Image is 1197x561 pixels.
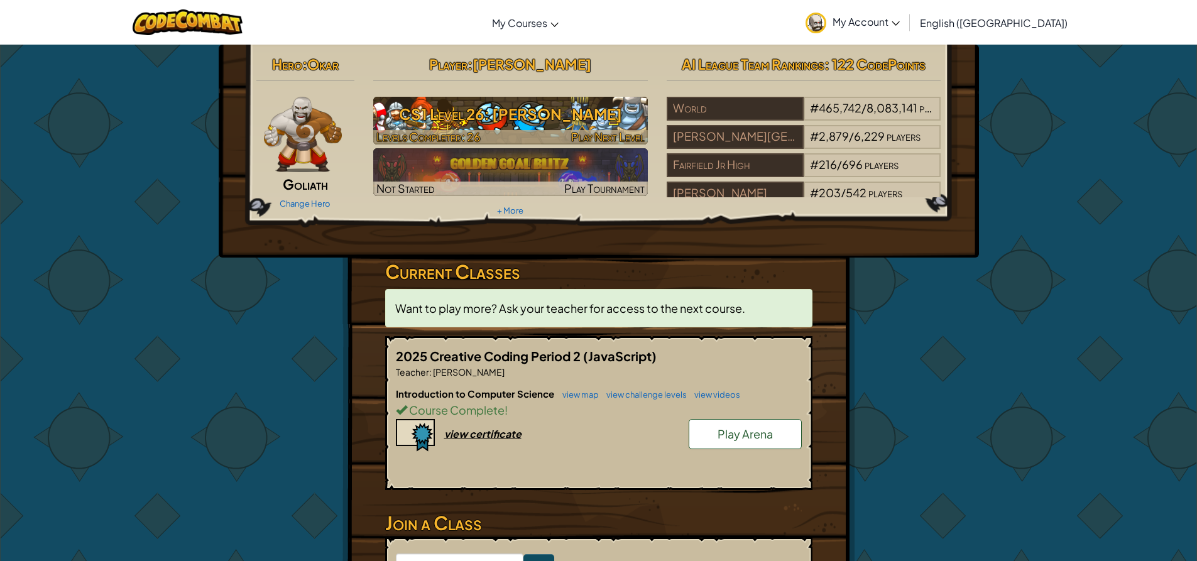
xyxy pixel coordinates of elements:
[302,55,307,73] span: :
[600,389,687,400] a: view challenge levels
[819,129,849,143] span: 2,879
[429,366,432,378] span: :
[914,6,1074,40] a: English ([GEOGRAPHIC_DATA])
[667,109,941,123] a: World#465,742/8,083,141players
[556,389,599,400] a: view map
[373,100,648,128] h3: CS1 Level 26: [PERSON_NAME]
[819,101,861,115] span: 465,742
[868,185,902,200] span: players
[564,181,645,195] span: Play Tournament
[429,55,467,73] span: Player
[682,55,824,73] span: AI League Team Rankings
[810,185,819,200] span: #
[667,182,804,205] div: [PERSON_NAME]
[385,258,812,286] h3: Current Classes
[799,3,906,42] a: My Account
[280,199,331,209] a: Change Hero
[396,366,429,378] span: Teacher
[833,15,900,28] span: My Account
[806,13,826,33] img: avatar
[842,157,863,172] span: 696
[667,137,941,151] a: [PERSON_NAME][GEOGRAPHIC_DATA]#2,879/6,229players
[861,101,866,115] span: /
[810,129,819,143] span: #
[667,165,941,180] a: Fairfield Jr High#216/696players
[373,148,648,196] a: Not StartedPlay Tournament
[667,153,804,177] div: Fairfield Jr High
[432,366,505,378] span: [PERSON_NAME]
[667,97,804,121] div: World
[718,427,773,441] span: Play Arena
[396,348,583,364] span: 2025 Creative Coding Period 2
[854,129,885,143] span: 6,229
[819,185,841,200] span: 203
[467,55,473,73] span: :
[396,427,522,440] a: view certificate
[376,129,481,144] span: Levels Completed: 26
[810,157,819,172] span: #
[849,129,854,143] span: /
[571,129,645,144] span: Play Next Level
[837,157,842,172] span: /
[810,101,819,115] span: #
[667,125,804,149] div: [PERSON_NAME][GEOGRAPHIC_DATA]
[373,97,648,144] a: Play Next Level
[919,101,953,115] span: players
[865,157,899,172] span: players
[920,16,1068,30] span: English ([GEOGRAPHIC_DATA])
[373,97,648,144] img: CS1 Level 26: Wakka Maul
[385,509,812,537] h3: Join a Class
[395,301,745,315] span: Want to play more? Ask your teacher for access to the next course.
[667,193,941,208] a: [PERSON_NAME]#203/542players
[486,6,565,40] a: My Courses
[866,101,917,115] span: 8,083,141
[688,389,740,400] a: view videos
[841,185,846,200] span: /
[373,148,648,196] img: Golden Goal
[133,9,243,35] img: CodeCombat logo
[473,55,591,73] span: [PERSON_NAME]
[444,427,522,440] div: view certificate
[492,16,547,30] span: My Courses
[283,175,328,193] span: Goliath
[846,185,866,200] span: 542
[396,419,435,452] img: certificate-icon.png
[824,55,926,73] span: : 122 CodePoints
[407,403,505,417] span: Course Complete
[396,388,556,400] span: Introduction to Computer Science
[583,348,657,364] span: (JavaScript)
[497,205,523,215] a: + More
[272,55,302,73] span: Hero
[887,129,921,143] span: players
[376,181,435,195] span: Not Started
[264,97,342,172] img: goliath-pose.png
[307,55,339,73] span: Okar
[819,157,837,172] span: 216
[505,403,508,417] span: !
